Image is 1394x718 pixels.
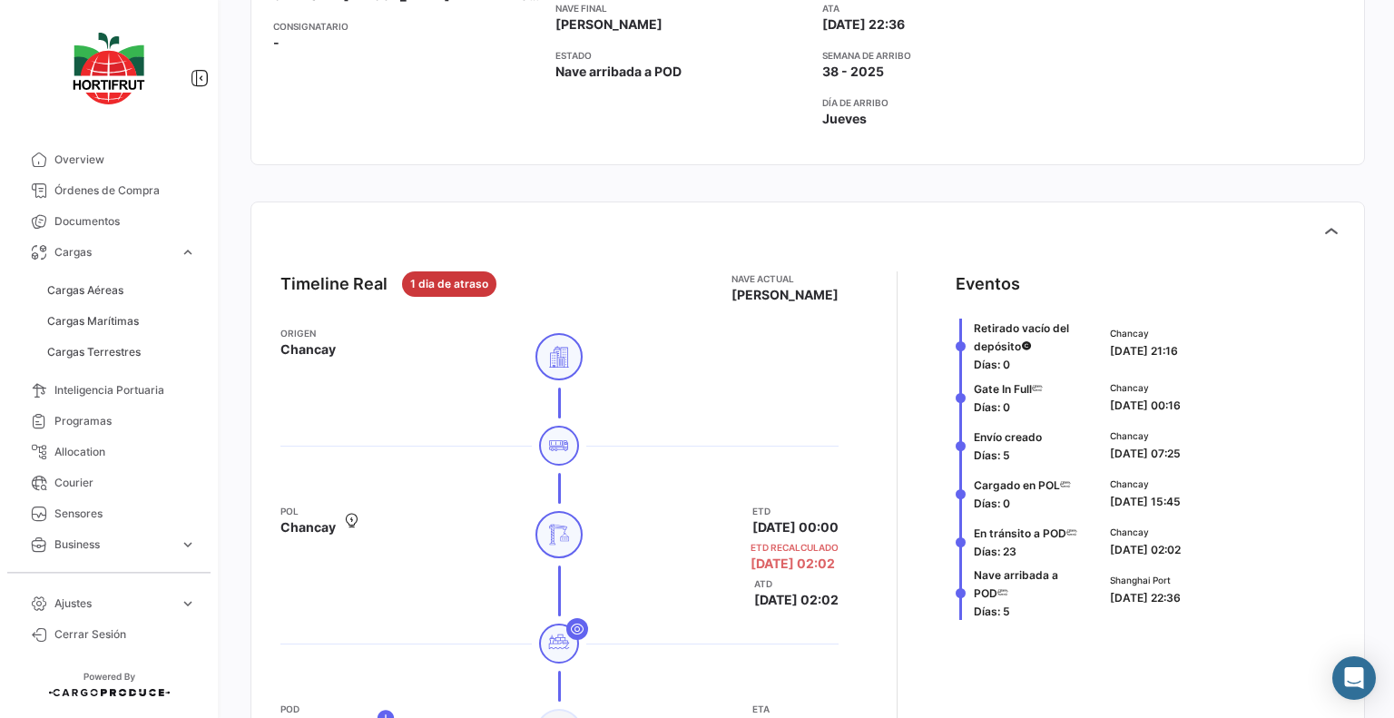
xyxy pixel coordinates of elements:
span: Días: 0 [974,358,1010,371]
span: Envío creado [974,430,1042,444]
div: Timeline Real [280,271,388,297]
span: [DATE] 02:02 [1110,543,1181,556]
span: Jueves [822,110,867,128]
span: Chancay [280,518,336,536]
app-card-info-title: ATD [754,576,839,591]
span: 38 - 2025 [822,63,884,81]
span: Documentos [54,213,196,230]
a: Cargas Marítimas [40,308,203,335]
span: Allocation [54,444,196,460]
span: [DATE] 00:16 [1110,398,1181,412]
app-card-info-title: Estado [555,48,809,63]
span: Ajustes [54,595,172,612]
span: Programas [54,413,196,429]
span: Gate In Full [974,382,1032,396]
span: Días: 5 [974,448,1010,462]
img: logo-hortifrut.svg [64,22,154,115]
span: Cargas Marítimas [47,313,139,329]
span: Días: 0 [974,497,1010,510]
span: [PERSON_NAME] [731,286,839,304]
span: Nave arribada a POD [974,568,1058,600]
a: Órdenes de Compra [15,175,203,206]
app-card-info-title: Consignatario [273,19,541,34]
span: Overview [54,152,196,168]
span: [DATE] 00:00 [752,518,839,536]
a: Programas [15,406,203,437]
span: Chancay [1110,428,1181,443]
app-card-info-title: ETD Recalculado [751,540,839,555]
span: [DATE] 22:36 [822,15,905,34]
span: 1 dia de atraso [410,276,488,292]
span: [PERSON_NAME] [555,15,663,34]
span: Sensores [54,506,196,522]
a: Allocation [15,437,203,467]
app-card-info-title: POL [280,504,336,518]
span: - [273,34,280,52]
app-card-info-title: Origen [280,326,336,340]
span: Días: 5 [974,605,1010,618]
span: Nave arribada a POD [555,63,682,81]
app-card-info-title: Nave final [555,1,809,15]
a: Inteligencia Portuaria [15,375,203,406]
span: Retirado vacío del depósito [974,321,1069,353]
app-card-info-title: ETD [752,504,839,518]
span: Cargas [54,244,172,261]
span: Cargado en POL [974,478,1060,492]
span: Chancay [1110,477,1181,491]
span: [DATE] 15:45 [1110,495,1181,508]
span: Shanghai Port [1110,573,1181,587]
span: Inteligencia Portuaria [54,382,196,398]
app-card-info-title: ATA [822,1,1075,15]
span: Días: 23 [974,545,1016,558]
app-card-info-title: ETA [752,702,839,716]
span: expand_more [180,595,196,612]
a: Courier [15,467,203,498]
span: Business [54,536,172,553]
div: Eventos [956,271,1020,297]
span: Courier [54,475,196,491]
span: Cerrar Sesión [54,626,196,643]
span: [DATE] 02:02 [751,555,835,573]
span: [DATE] 21:16 [1110,344,1178,358]
div: Abrir Intercom Messenger [1332,656,1376,700]
app-card-info-title: Nave actual [731,271,839,286]
span: expand_more [180,244,196,261]
span: Días: 0 [974,400,1010,414]
span: Cargas Aéreas [47,282,123,299]
span: Cargas Terrestres [47,344,141,360]
app-card-info-title: POD [280,702,368,716]
app-card-info-title: Día de Arribo [822,95,1075,110]
a: Cargas Terrestres [40,339,203,366]
span: Chancay [1110,380,1181,395]
span: En tránsito a POD [974,526,1066,540]
span: Chancay [1110,525,1181,539]
span: Chancay [1110,326,1178,340]
a: Sensores [15,498,203,529]
span: Órdenes de Compra [54,182,196,199]
span: Chancay [280,340,336,359]
a: Overview [15,144,203,175]
span: [DATE] 02:02 [754,591,839,609]
a: Documentos [15,206,203,237]
a: Cargas Aéreas [40,277,203,304]
app-card-info-title: Semana de Arribo [822,48,1075,63]
span: [DATE] 22:36 [1110,591,1181,605]
span: expand_more [180,536,196,553]
span: [DATE] 07:25 [1110,447,1181,460]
